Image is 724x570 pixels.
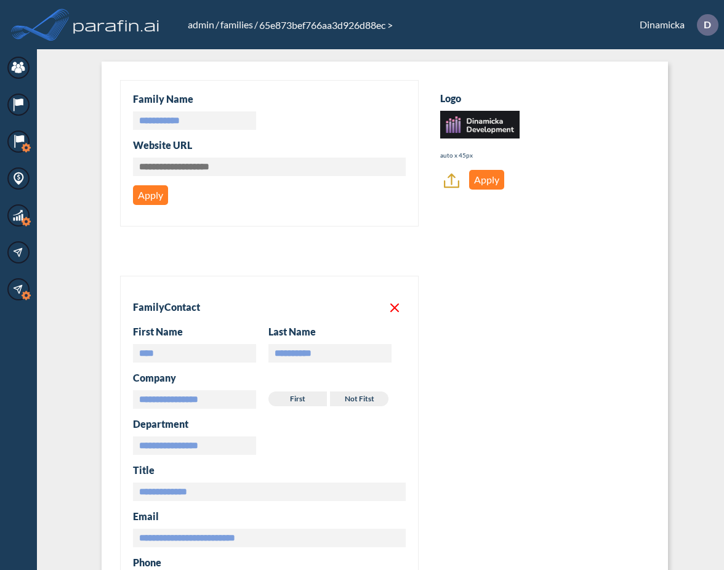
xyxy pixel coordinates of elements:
[219,17,258,32] li: /
[268,326,404,338] h3: Last Name
[440,92,461,105] h3: Logo
[133,301,200,313] h2: Family Contact
[440,151,473,160] p: auto x 45px
[469,170,504,190] button: Apply
[704,19,711,30] p: D
[268,391,327,406] label: First
[133,185,168,205] button: Apply
[133,556,406,569] h3: Phone
[133,418,406,430] h3: Department
[440,111,520,138] img: Logo
[219,18,254,30] a: families
[384,299,406,316] button: Delete contact
[133,464,406,476] h3: Title
[187,18,215,30] a: admin
[71,12,162,37] img: logo
[133,372,406,384] h3: Company
[330,391,388,406] label: Not fitst
[187,17,219,32] li: /
[133,326,268,338] h3: First Name
[133,510,406,523] h3: Email
[258,19,394,31] span: 65e873bef766aa3d926d88ec >
[133,139,406,151] h3: Website URL
[133,93,406,105] h3: Family Name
